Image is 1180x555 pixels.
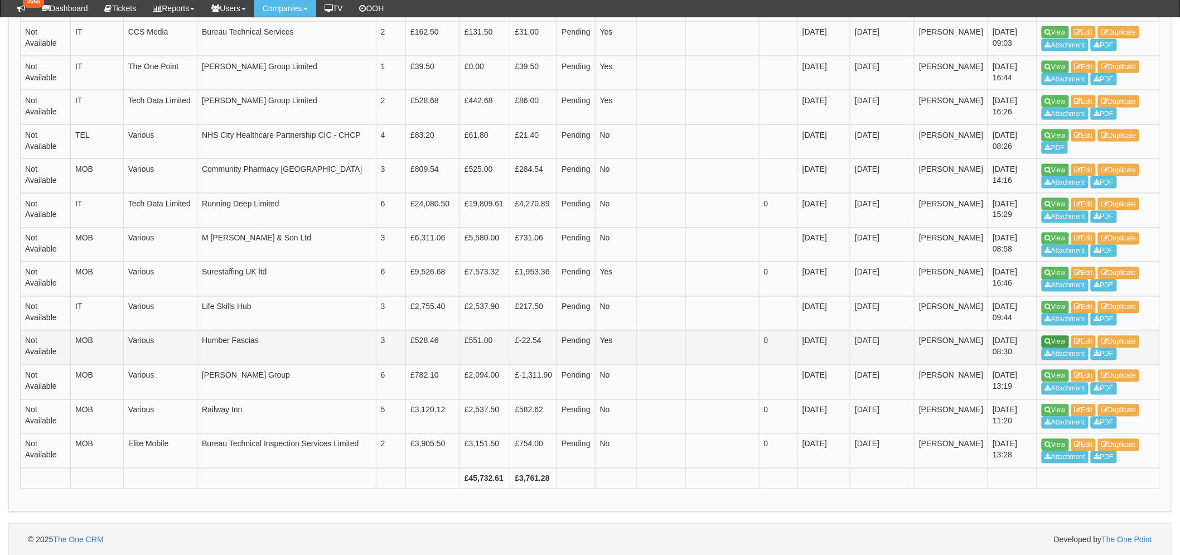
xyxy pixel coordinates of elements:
a: Duplicate [1098,439,1139,451]
td: £7,573.32 [460,262,510,297]
a: Duplicate [1098,164,1139,176]
td: [DATE] 08:30 [988,331,1037,365]
td: £3,905.50 [406,434,460,469]
td: 3 [376,159,406,194]
td: IT [71,22,124,56]
td: £3,151.50 [460,434,510,469]
td: M [PERSON_NAME] & Son Ltd [197,228,376,262]
a: Duplicate [1098,129,1139,142]
td: Not Available [21,56,71,90]
a: The One CRM [53,535,103,544]
td: Various [123,262,197,297]
td: Humber Fascias [197,331,376,365]
td: £528.68 [406,90,460,125]
td: Various [123,331,197,365]
td: [PERSON_NAME] [915,90,988,125]
td: £2,537.50 [460,399,510,434]
a: PDF [1091,279,1117,292]
td: £0.00 [460,56,510,90]
td: MOB [71,434,124,469]
a: Edit [1071,370,1096,382]
td: Pending [557,228,595,262]
td: [DATE] [798,90,850,125]
td: Various [123,399,197,434]
a: Attachment [1042,383,1089,395]
td: Not Available [21,296,71,331]
td: £21.40 [510,124,557,159]
a: Attachment [1042,108,1089,120]
td: Not Available [21,228,71,262]
td: Pending [557,194,595,228]
td: [DATE] 15:29 [988,194,1037,228]
td: [PERSON_NAME] [915,56,988,90]
td: [PERSON_NAME] [915,365,988,400]
td: Various [123,159,197,194]
td: £39.50 [510,56,557,90]
td: [PERSON_NAME] [915,194,988,228]
td: Bureau Technical Services [197,22,376,56]
td: [DATE] [798,228,850,262]
td: Yes [595,22,636,56]
td: Pending [557,331,595,365]
td: [DATE] 16:46 [988,262,1037,297]
td: [PERSON_NAME] Group Limited [197,90,376,125]
a: PDF [1091,348,1117,360]
a: Duplicate [1098,404,1139,417]
a: Duplicate [1098,26,1139,38]
td: 1 [376,56,406,90]
td: Pending [557,434,595,469]
a: PDF [1091,73,1117,85]
td: £61.80 [460,124,510,159]
a: PDF [1091,383,1117,395]
td: MOB [71,159,124,194]
td: [DATE] [850,124,915,159]
td: £754.00 [510,434,557,469]
td: £1,953.36 [510,262,557,297]
a: PDF [1091,451,1117,464]
td: £525.00 [460,159,510,194]
td: No [595,124,636,159]
td: 0 [759,262,797,297]
a: PDF [1091,417,1117,429]
a: PDF [1091,245,1117,257]
td: [DATE] [850,399,915,434]
td: 2 [376,22,406,56]
a: Attachment [1042,417,1089,429]
td: CCS Media [123,22,197,56]
td: Various [123,296,197,331]
td: Pending [557,124,595,159]
td: [PERSON_NAME] Group Limited [197,56,376,90]
a: View [1042,404,1069,417]
a: Attachment [1042,279,1089,292]
td: [DATE] [850,331,915,365]
td: Pending [557,296,595,331]
a: Attachment [1042,245,1089,257]
a: Attachment [1042,348,1089,360]
td: Bureau Technical Inspection Services Limited [197,434,376,469]
td: [PERSON_NAME] [915,296,988,331]
a: PDF [1042,142,1068,154]
a: Edit [1071,129,1096,142]
td: Pending [557,159,595,194]
td: [PERSON_NAME] [915,22,988,56]
td: £162.50 [406,22,460,56]
td: £-22.54 [510,331,557,365]
td: 0 [759,399,797,434]
td: Not Available [21,90,71,125]
td: £284.54 [510,159,557,194]
td: No [595,194,636,228]
td: £9,526.68 [406,262,460,297]
a: Duplicate [1098,370,1139,382]
td: £6,311.06 [406,228,460,262]
td: [DATE] [798,434,850,469]
td: 6 [376,365,406,400]
td: [DATE] [798,399,850,434]
td: £782.10 [406,365,460,400]
td: [PERSON_NAME] [915,159,988,194]
td: £31.00 [510,22,557,56]
td: [DATE] 09:03 [988,22,1037,56]
a: Edit [1071,267,1096,279]
a: Edit [1071,336,1096,348]
td: Not Available [21,194,71,228]
td: Various [123,124,197,159]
